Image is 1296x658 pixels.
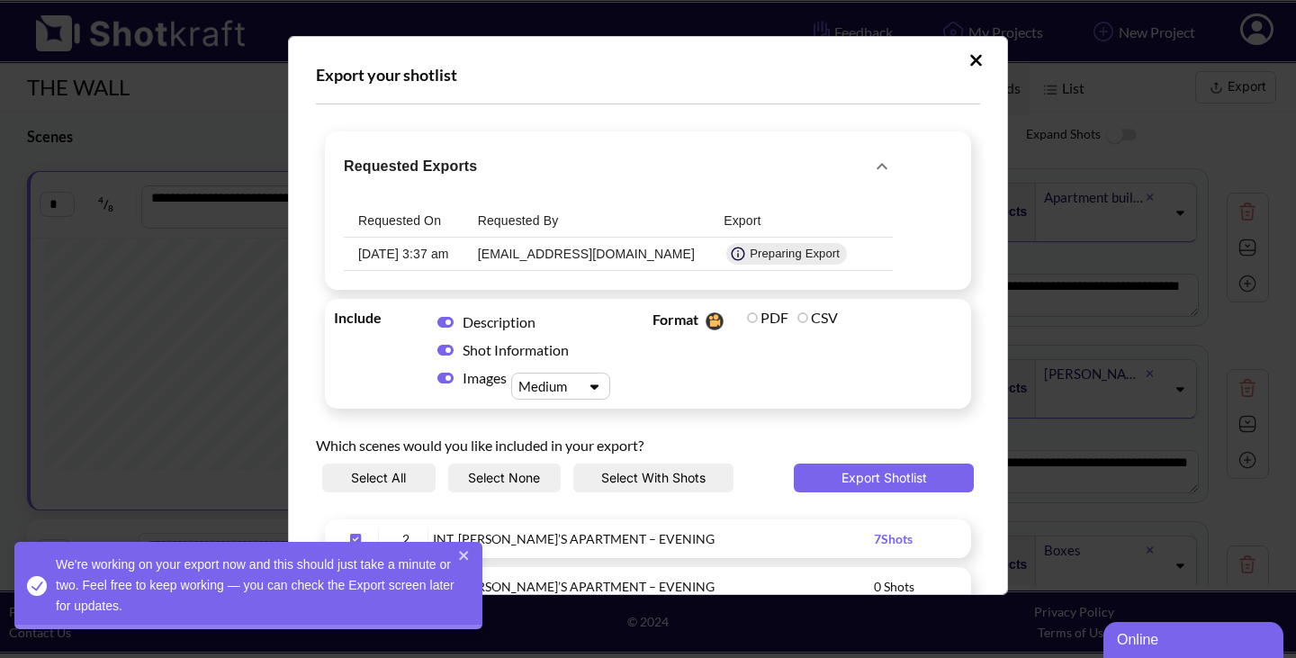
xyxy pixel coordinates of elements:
h6: Requested Exports [344,154,477,179]
div: INT. [PERSON_NAME]’S APARTMENT – EVENING [433,528,874,549]
label: PDF [747,309,788,326]
button: Select With Shots [573,464,733,492]
img: Camera Icon [701,308,726,335]
div: We're working on your export now and this should just take a minute or two. Feel free to keep wor... [14,542,482,629]
span: Images [463,368,511,387]
label: CSV [797,309,838,326]
th: Requested On [344,204,463,238]
span: Description [463,313,535,330]
table: requested-exports [344,204,893,271]
div: INT. [PERSON_NAME]’S APARTMENT – EVENING [433,576,874,597]
div: Upload Script [288,36,1008,595]
span: Format [652,308,742,335]
span: If your export takes longer than a minute, feel free to grab a coffee and check back later. You c... [726,243,847,265]
th: Requested By [463,204,709,238]
button: Export Shotlist [794,464,974,492]
iframe: chat widget [1103,618,1287,658]
th: Export [709,204,864,238]
span: 7 Shots [874,531,913,546]
button: Select None [448,464,562,492]
span: Preparing Export [742,246,847,263]
td: [DATE] 3:37 am [344,238,463,271]
button: Requested Exports [329,136,907,197]
div: Export your shotlist [316,64,980,86]
button: close [458,547,471,569]
span: Shot Information [463,341,569,358]
div: 2 [383,528,428,549]
td: [EMAIL_ADDRESS][DOMAIN_NAME] [463,238,709,271]
span: Include [334,308,424,327]
span: 0 Shots [874,579,914,594]
div: Which scenes would you like included in your export? [316,418,980,464]
button: Select All [322,464,436,492]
